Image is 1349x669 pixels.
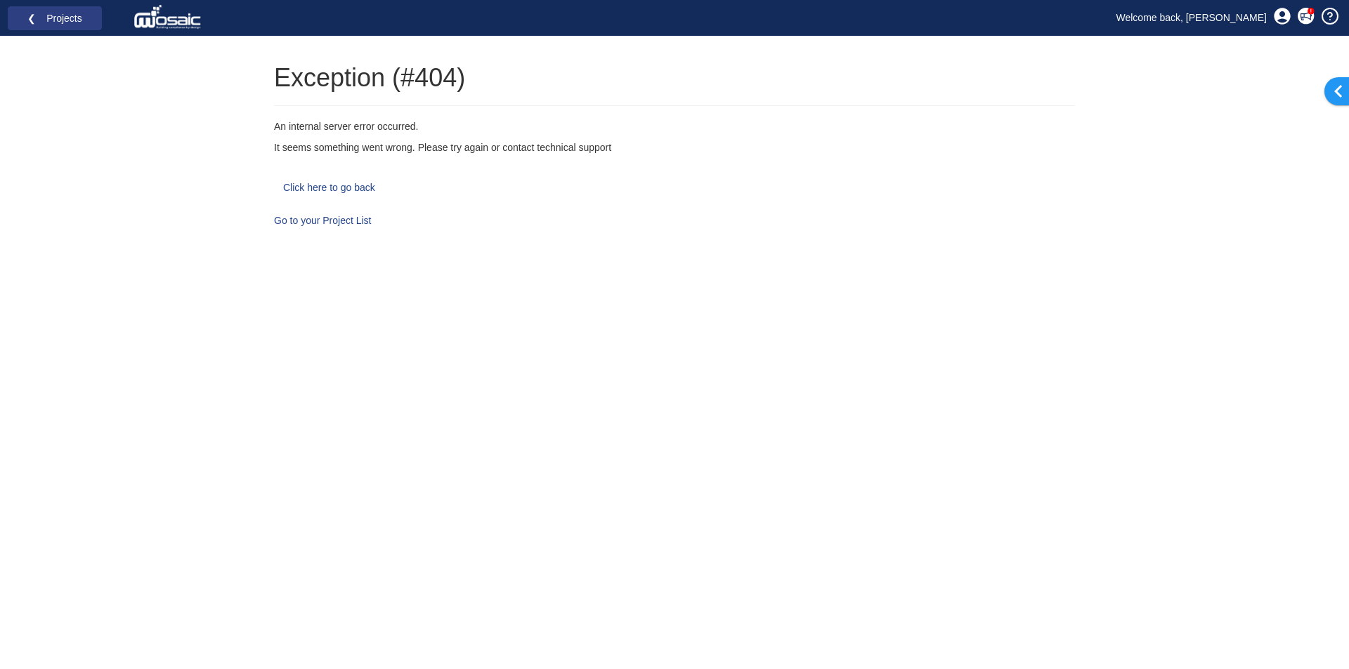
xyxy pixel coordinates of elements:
[1106,7,1277,28] a: Welcome back, [PERSON_NAME]
[274,215,372,226] a: Go to your Project List
[17,9,93,27] a: ❮ Projects
[274,141,1075,155] p: It seems something went wrong. Please try again or contact technical support
[274,64,1075,92] h1: Exception (#404)
[133,4,204,32] img: logo_white.png
[274,120,1075,134] p: An internal server error occurred.
[274,176,384,200] a: Click here to go back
